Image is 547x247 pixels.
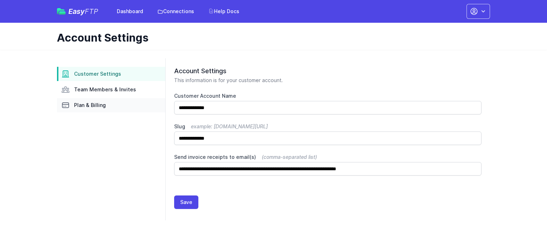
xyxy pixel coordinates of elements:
span: FTP [85,7,98,16]
a: Team Members & Invites [57,82,165,97]
label: Slug [174,123,481,130]
iframe: Drift Widget Chat Controller [511,211,538,238]
a: Plan & Billing [57,98,165,112]
span: Team Members & Invites [74,86,136,93]
p: This information is for your customer account. [174,77,481,84]
span: Easy [68,8,98,15]
span: Customer Settings [74,70,121,77]
a: Connections [153,5,198,18]
label: Send invoice receipts to email(s) [174,154,481,161]
label: Customer Account Name [174,92,481,100]
a: Help Docs [204,5,244,18]
h2: Account Settings [174,67,481,75]
button: Save [174,195,198,209]
a: Customer Settings [57,67,165,81]
span: (comma-separated list) [262,154,317,160]
img: easyftp_logo.png [57,8,66,15]
a: Dashboard [113,5,147,18]
h1: Account Settings [57,31,484,44]
span: example: [DOMAIN_NAME][URL] [191,123,268,129]
span: Plan & Billing [74,102,106,109]
a: EasyFTP [57,8,98,15]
